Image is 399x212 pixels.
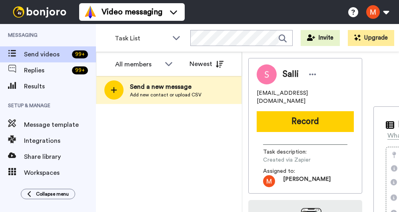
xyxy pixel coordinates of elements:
[24,136,96,146] span: Integrations
[24,120,96,130] span: Message template
[24,66,69,75] span: Replies
[301,30,340,46] button: Invite
[130,82,201,92] span: Send a new message
[257,64,277,84] img: Image of Salli
[263,148,319,156] span: Task description :
[10,6,70,18] img: bj-logo-header-white.svg
[263,175,275,187] img: AATXAJxUPUw0KwjrwtrVz4NcyDuXPINjp6wmrl0D2Zgt=s96-c
[72,50,88,58] div: 99 +
[115,60,161,69] div: All members
[115,34,168,43] span: Task List
[21,189,75,199] button: Collapse menu
[84,6,97,18] img: vm-color.svg
[263,167,319,175] span: Assigned to:
[24,168,96,178] span: Workspaces
[36,191,69,197] span: Collapse menu
[130,92,201,98] span: Add new contact or upload CSV
[102,6,162,18] span: Video messaging
[24,50,69,59] span: Send videos
[263,156,339,164] span: Created via Zapier
[283,175,331,187] span: [PERSON_NAME]
[24,82,96,91] span: Results
[72,66,88,74] div: 99 +
[348,30,394,46] button: Upgrade
[24,152,96,162] span: Share library
[257,111,354,132] button: Record
[184,56,229,72] button: Newest
[283,68,299,80] span: Salli
[257,89,354,105] span: [EMAIL_ADDRESS][DOMAIN_NAME]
